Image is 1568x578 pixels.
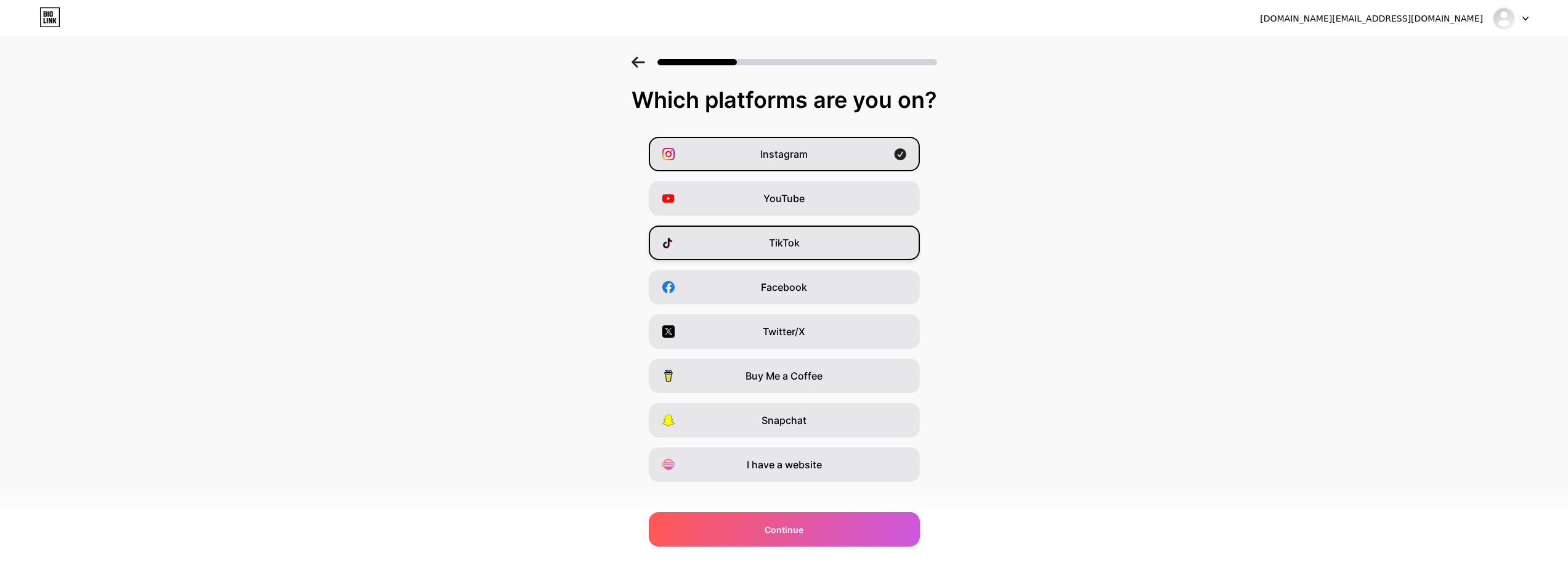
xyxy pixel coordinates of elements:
span: YouTube [763,191,805,206]
span: Continue [765,523,803,536]
div: Which platforms are you on? [12,88,1556,112]
span: TikTok [769,235,800,250]
div: [DOMAIN_NAME][EMAIL_ADDRESS][DOMAIN_NAME] [1260,12,1483,25]
span: Buy Me a Coffee [745,368,823,383]
img: cespedescorp [1492,7,1516,30]
span: Twitter/X [763,324,805,339]
span: I have a website [747,457,822,472]
span: Facebook [761,280,807,295]
span: Instagram [760,147,808,161]
span: Snapchat [762,413,806,428]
